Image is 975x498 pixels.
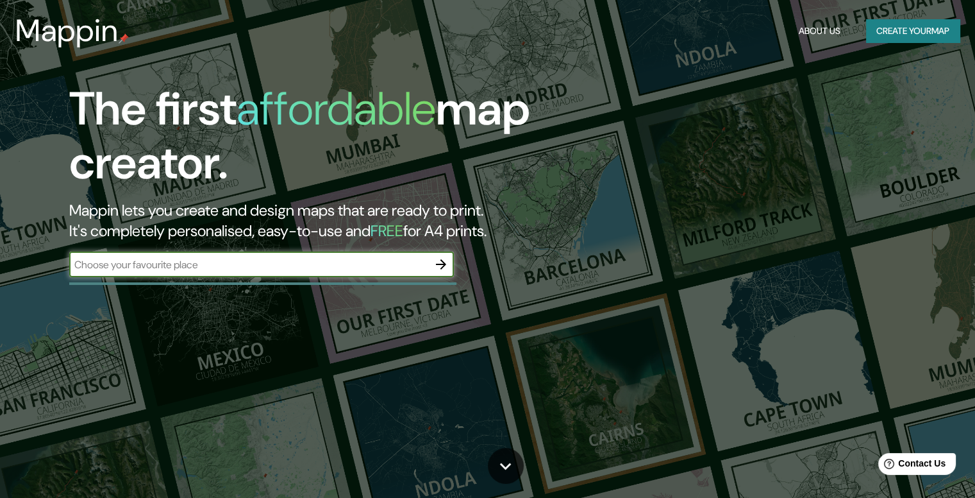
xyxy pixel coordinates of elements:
[237,79,436,139] h1: affordable
[866,19,960,43] button: Create yourmap
[371,221,403,241] h5: FREE
[119,33,129,44] img: mappin-pin
[794,19,846,43] button: About Us
[69,257,428,272] input: Choose your favourite place
[69,200,557,241] h2: Mappin lets you create and design maps that are ready to print. It's completely personalised, eas...
[15,13,119,49] h3: Mappin
[69,82,557,200] h1: The first map creator.
[861,448,961,484] iframe: Help widget launcher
